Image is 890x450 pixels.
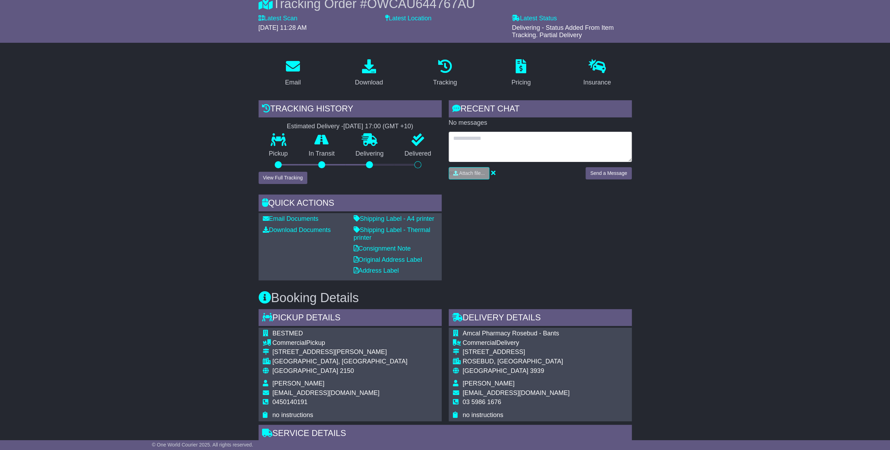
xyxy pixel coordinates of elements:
div: ROSEBUD, [GEOGRAPHIC_DATA] [463,358,570,366]
p: Delivered [394,150,442,158]
a: Email Documents [263,215,319,222]
a: Tracking [428,57,461,90]
span: Delivering - Status Added From Item Tracking. Partial Delivery [512,24,614,39]
h3: Booking Details [259,291,632,305]
a: Download [350,57,388,90]
span: Commercial [273,339,306,346]
a: Shipping Label - A4 printer [354,215,434,222]
div: Download [355,78,383,87]
div: Delivery Details [449,309,632,328]
span: Commercial [463,339,496,346]
div: Estimated Delivery - [259,123,442,130]
span: 2150 [340,367,354,374]
span: Amcal Pharmacy Rosebud - Bants [463,330,559,337]
div: Delivery [463,339,570,347]
div: [GEOGRAPHIC_DATA], [GEOGRAPHIC_DATA] [273,358,408,366]
label: Latest Scan [259,15,297,22]
button: Send a Message [585,167,631,179]
span: [PERSON_NAME] [463,380,515,387]
a: Consignment Note [354,245,411,252]
p: Pickup [259,150,299,158]
span: 3939 [530,367,544,374]
button: View Full Tracking [259,172,307,184]
span: [EMAIL_ADDRESS][DOMAIN_NAME] [463,389,570,396]
span: [GEOGRAPHIC_DATA] [273,367,338,374]
span: 0450140191 [273,398,308,405]
div: Insurance [583,78,611,87]
div: Pickup [273,339,408,347]
div: Pricing [511,78,531,87]
span: BESTMED [273,330,303,337]
a: Download Documents [263,226,331,233]
div: Pickup Details [259,309,442,328]
span: © One World Courier 2025. All rights reserved. [152,442,253,448]
div: Tracking [433,78,457,87]
p: No messages [449,119,632,127]
span: [EMAIL_ADDRESS][DOMAIN_NAME] [273,389,380,396]
span: [GEOGRAPHIC_DATA] [463,367,528,374]
span: [DATE] 11:28 AM [259,24,307,31]
div: Tracking history [259,100,442,119]
label: Latest Location [385,15,431,22]
span: 03 5986 1676 [463,398,501,405]
span: no instructions [463,411,503,418]
a: Original Address Label [354,256,422,263]
a: Pricing [507,57,535,90]
label: Latest Status [512,15,557,22]
a: Email [280,57,305,90]
div: Service Details [259,425,632,444]
div: [STREET_ADDRESS] [463,348,570,356]
p: Delivering [345,150,394,158]
div: [DATE] 17:00 (GMT +10) [343,123,413,130]
div: RECENT CHAT [449,100,632,119]
p: In Transit [298,150,345,158]
div: Email [285,78,301,87]
div: [STREET_ADDRESS][PERSON_NAME] [273,348,408,356]
span: no instructions [273,411,313,418]
a: Insurance [579,57,616,90]
a: Address Label [354,267,399,274]
div: Quick Actions [259,195,442,213]
span: [PERSON_NAME] [273,380,324,387]
a: Shipping Label - Thermal printer [354,226,430,241]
